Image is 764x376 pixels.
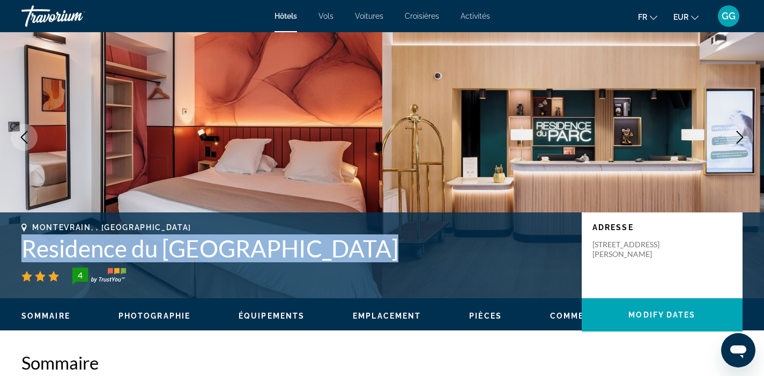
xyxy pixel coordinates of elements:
button: Emplacement [353,311,421,321]
p: Adresse [592,223,732,232]
span: Sommaire [21,312,70,320]
iframe: Bouton de lancement de la fenêtre de messagerie [721,333,755,367]
button: Previous image [11,124,38,151]
button: Sommaire [21,311,70,321]
span: Équipements [239,312,305,320]
div: 4 [69,269,91,282]
span: fr [638,13,647,21]
span: EUR [673,13,688,21]
button: User Menu [715,5,743,27]
button: Pièces [469,311,502,321]
h1: Residence du [GEOGRAPHIC_DATA] [21,234,571,262]
a: Hôtels [275,12,297,20]
a: Travorium [21,2,129,30]
button: Next image [726,124,753,151]
span: Pièces [469,312,502,320]
a: Activités [461,12,490,20]
button: Photographie [118,311,190,321]
span: GG [722,11,736,21]
span: Emplacement [353,312,421,320]
button: Commentaires [550,311,623,321]
h2: Sommaire [21,352,743,373]
span: Commentaires [550,312,623,320]
p: [STREET_ADDRESS][PERSON_NAME] [592,240,678,259]
a: Vols [318,12,333,20]
a: Voitures [355,12,383,20]
button: Change language [638,9,657,25]
img: TrustYou guest rating badge [72,268,126,285]
span: Montevrain, , [GEOGRAPHIC_DATA] [32,223,191,232]
span: Modify Dates [628,311,695,319]
button: Change currency [673,9,699,25]
a: Croisières [405,12,439,20]
button: Équipements [239,311,305,321]
span: Photographie [118,312,190,320]
button: Modify Dates [582,298,743,331]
